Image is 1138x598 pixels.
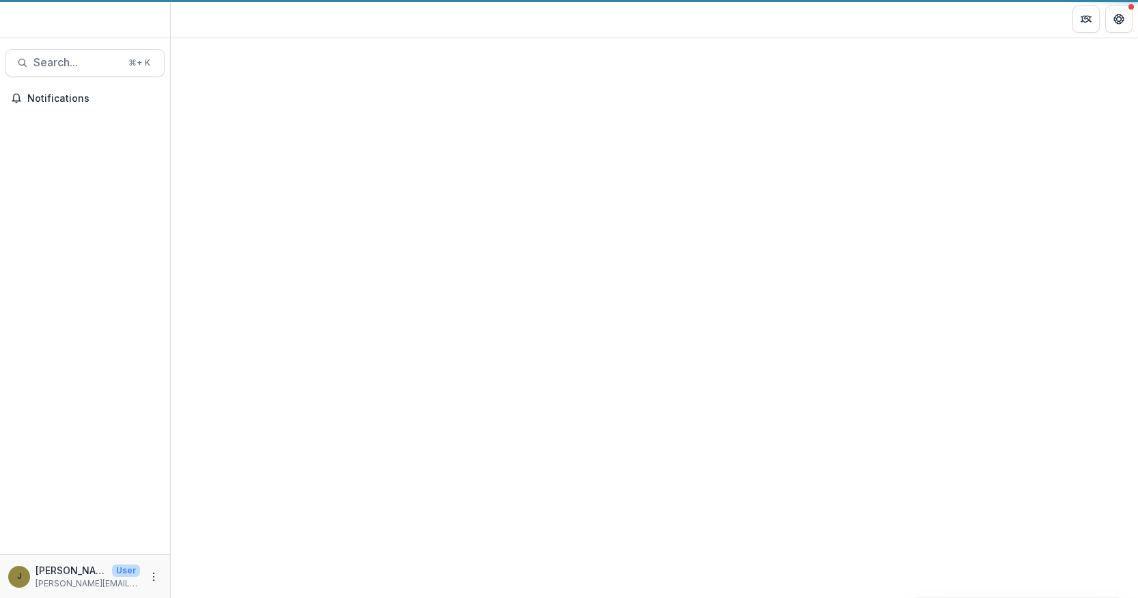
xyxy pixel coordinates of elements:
[33,56,120,69] span: Search...
[17,572,22,581] div: Jamie
[1072,5,1100,33] button: Partners
[5,87,165,109] button: Notifications
[176,9,234,29] nav: breadcrumb
[36,563,107,577] p: [PERSON_NAME]
[112,565,140,577] p: User
[145,569,162,585] button: More
[126,55,153,70] div: ⌘ + K
[27,93,159,105] span: Notifications
[1105,5,1133,33] button: Get Help
[5,49,165,77] button: Search...
[36,577,140,590] p: [PERSON_NAME][EMAIL_ADDRESS][PERSON_NAME][DOMAIN_NAME]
